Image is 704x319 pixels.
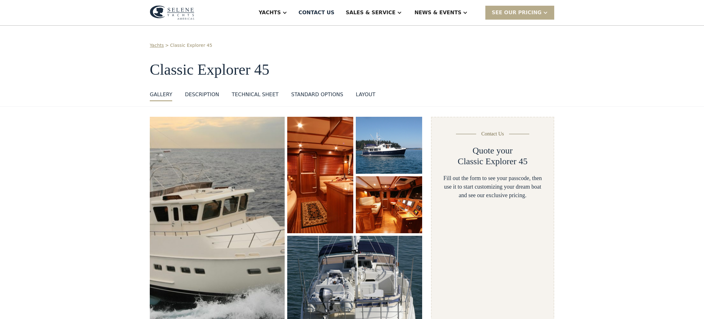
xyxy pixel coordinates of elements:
div: Technical sheet [232,91,278,98]
a: Technical sheet [232,91,278,101]
h2: Quote your [473,145,513,156]
img: 45 foot motor yacht [287,117,353,233]
div: layout [356,91,375,98]
img: 45 foot motor yacht [356,176,422,233]
div: DESCRIPTION [185,91,219,98]
a: Classic Explorer 45 [170,42,212,49]
a: open lightbox [356,117,422,174]
div: Fill out the form to see your passcode, then use it to start customizing your dream boat and see ... [442,174,543,200]
img: logo [150,5,194,20]
div: Contact Us [481,130,504,138]
div: SEE Our Pricing [492,9,542,16]
div: News & EVENTS [415,9,462,16]
div: Sales & Service [346,9,395,16]
div: > [165,42,169,49]
div: GALLERY [150,91,172,98]
h1: Classic Explorer 45 [150,61,554,78]
div: Yachts [259,9,281,16]
h2: Classic Explorer 45 [458,156,528,167]
a: DESCRIPTION [185,91,219,101]
div: standard options [291,91,343,98]
img: 45 foot motor yacht [356,117,422,174]
div: SEE Our Pricing [485,6,554,19]
a: open lightbox [356,176,422,233]
div: Contact US [299,9,335,16]
a: standard options [291,91,343,101]
a: Yachts [150,42,164,49]
a: open lightbox [287,117,353,233]
a: layout [356,91,375,101]
a: GALLERY [150,91,172,101]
